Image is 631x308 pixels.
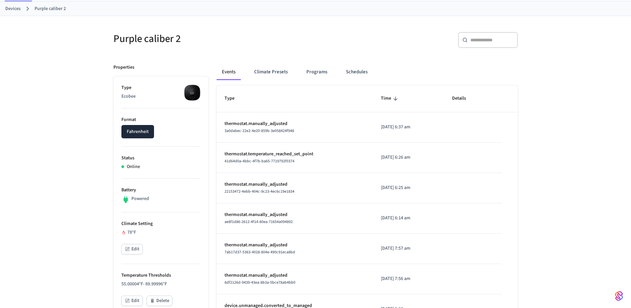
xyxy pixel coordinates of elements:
p: Type [121,84,201,91]
p: 55.00004 °F - 89.99996 °F [121,281,201,288]
button: Delete [147,296,172,306]
button: Schedules [341,64,373,80]
span: 22153472-4ebb-404c-9c23-4ec6c19e1834 [225,189,294,194]
button: Edit [121,296,143,306]
div: 78 °F [121,229,201,236]
img: ecobee_lite_3 [184,84,201,101]
p: Properties [113,64,134,71]
p: Online [127,163,140,170]
span: Time [381,93,400,104]
span: Details [452,93,475,104]
p: Status [121,155,201,162]
h5: Purple caliber 2 [113,32,312,46]
p: thermostat.manually_adjusted [225,272,365,279]
span: 7ab17d37-5363-4028-804e-490c91eca8bd [225,249,295,255]
p: thermostat.manually_adjusted [225,211,365,218]
span: 8df2126d-9439-43ea-8b3a-5bce78ab4bb0 [225,280,295,285]
p: [DATE] 6:37 am [381,124,436,131]
span: 3a0dabec-22e2-4e20-859b-3e058424f948 [225,128,294,134]
p: [DATE] 7:57 am [381,245,436,252]
p: [DATE] 6:14 am [381,215,436,222]
p: thermostat.manually_adjusted [225,242,365,249]
p: Climate Setting [121,220,201,227]
img: SeamLogoGradient.69752ec5.svg [615,291,623,301]
p: Temperature Thresholds [121,272,201,279]
p: Format [121,116,201,123]
button: Events [217,64,241,80]
p: thermostat.temperature_reached_set_point [225,151,365,158]
button: Programs [301,64,333,80]
p: [DATE] 6:25 am [381,184,436,191]
span: ae8f1d86-2612-4f14-80ea-71654a094892 [225,219,293,225]
p: thermostat.manually_adjusted [225,120,365,127]
span: 41d64d0a-4bbc-4f7b-ba65-7719792f0374 [225,158,294,164]
p: [DATE] 7:56 am [381,275,436,282]
p: Ecobee [121,93,201,100]
a: Purple caliber 2 [35,5,66,12]
p: [DATE] 6:26 am [381,154,436,161]
p: thermostat.manually_adjusted [225,181,365,188]
span: Type [225,93,243,104]
button: Edit [121,244,143,254]
p: Powered [131,195,149,202]
button: Climate Presets [249,64,293,80]
a: Devices [5,5,21,12]
button: Fahrenheit [121,125,154,138]
p: Battery [121,187,201,194]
